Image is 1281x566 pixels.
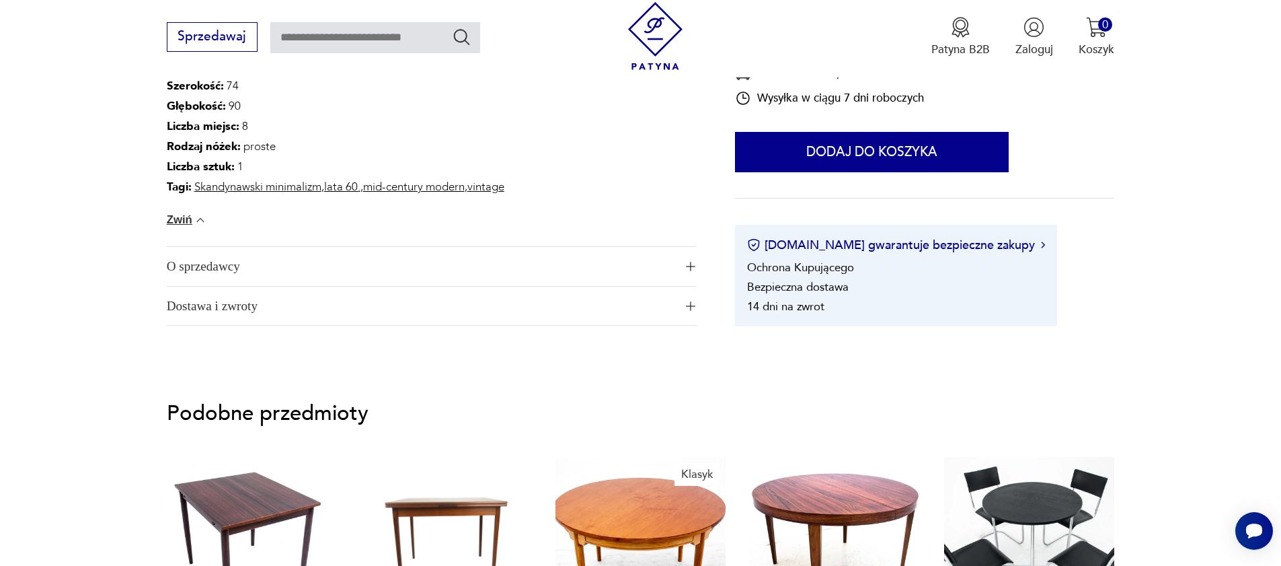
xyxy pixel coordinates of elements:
span: O sprzedawcy [167,247,674,286]
a: Ikona medaluPatyna B2B [931,17,990,57]
img: Ikona certyfikatu [747,238,761,252]
p: 1 [167,157,504,177]
img: Ikona koszyka [1086,17,1107,38]
img: Patyna - sklep z meblami i dekoracjami vintage [621,2,689,70]
img: Ikonka użytkownika [1023,17,1044,38]
button: Szukaj [452,27,471,46]
p: 90 [167,96,504,116]
b: Liczba sztuk: [167,159,235,174]
b: Liczba miejsc : [167,118,239,134]
button: Sprzedawaj [167,22,258,52]
p: Zaloguj [1015,42,1053,57]
p: proste [167,137,504,157]
button: Ikona plusaDostawa i zwroty [167,287,697,326]
iframe: Smartsupp widget button [1235,512,1273,550]
a: mid-century modern [363,179,465,194]
div: Wysyłka w ciągu 7 dni roboczych [735,90,924,106]
a: lata 60. [324,179,360,194]
p: 74 [167,76,504,96]
p: , , , [167,177,504,197]
button: Patyna B2B [931,17,990,57]
button: [DOMAIN_NAME] gwarantuje bezpieczne zakupy [747,236,1045,253]
img: Ikona strzałki w prawo [1041,242,1045,248]
b: Rodzaj nóżek : [167,139,241,154]
button: Dodaj do koszyka [735,132,1009,172]
p: Patyna B2B [931,42,990,57]
p: Koszyk [1079,42,1114,57]
a: Skandynawski minimalizm [194,179,321,194]
div: 0 [1098,17,1112,32]
p: Podobne przedmioty [167,404,1115,423]
b: Szerokość : [167,78,224,94]
a: Sprzedawaj [167,32,258,43]
img: Ikona plusa [686,262,695,271]
li: Ochrona Kupującego [747,259,854,275]
button: Zwiń [167,213,207,227]
b: Głębokość : [167,98,226,114]
img: Ikona medalu [950,17,971,38]
li: Bezpieczna dostawa [747,279,849,294]
button: Zaloguj [1015,17,1053,57]
b: Tagi: [167,179,192,194]
button: 0Koszyk [1079,17,1114,57]
img: Ikona plusa [686,302,695,311]
li: 14 dni na zwrot [747,298,824,314]
span: Dostawa i zwroty [167,287,674,326]
p: 8 [167,116,504,137]
button: Ikona plusaO sprzedawcy [167,247,697,286]
a: vintage [467,179,504,194]
img: chevron down [194,213,207,227]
